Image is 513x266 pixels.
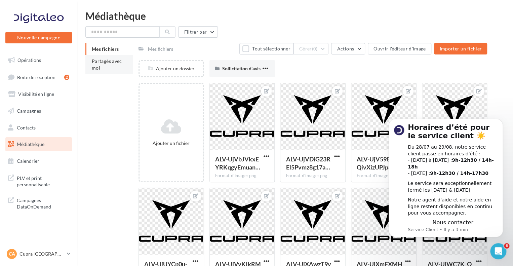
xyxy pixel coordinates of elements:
span: Mes fichiers [92,46,119,52]
p: Cupra [GEOGRAPHIC_DATA] [19,251,64,257]
div: Ajouter un fichier [142,140,200,147]
span: ALV-UjV598gMyQivXizUPJp8o0MEOBJYMJZ8QZhHAjTcj-mMY8XYok_v [357,155,402,171]
span: Médiathèque [17,141,44,147]
span: Campagnes DataOnDemand [17,196,69,210]
a: Campagnes [4,104,73,118]
button: Actions [331,43,365,54]
span: ALV-UjVbJVkxEYRKqgyEmuanLgVAIErSr2KABMrhi7djWrZA0pmwcbWC [215,155,260,171]
span: Importer un fichier [439,46,482,51]
span: Actions [337,46,354,51]
span: Partagés avec moi [92,58,122,71]
span: CA [9,251,15,257]
span: Contacts [17,124,36,130]
span: Campagnes [17,108,41,114]
button: Filtrer par [178,26,218,38]
span: Opérations [17,57,41,63]
a: Boîte de réception2 [4,70,73,84]
a: Opérations [4,53,73,67]
button: Gérer(0) [293,43,329,54]
div: Médiathèque [85,11,505,21]
span: PLV et print personnalisable [17,174,69,188]
a: Calendrier [4,154,73,168]
a: Visibilité en ligne [4,87,73,101]
a: Campagnes DataOnDemand [4,193,73,213]
a: PLV et print personnalisable [4,171,73,191]
span: (0) [312,46,318,51]
span: Sollicitation d'avis [222,66,261,71]
div: 2 [64,75,69,80]
span: Calendrier [17,158,39,164]
iframe: Intercom notifications message [379,114,513,248]
div: Ajouter un dossier [140,65,203,72]
div: Format d'image: png [215,173,269,179]
button: Tout sélectionner [239,43,293,54]
a: Médiathèque [4,137,73,151]
span: Boîte de réception [17,74,55,80]
div: Format d'image: png [286,173,340,179]
button: Nouvelle campagne [5,32,72,43]
button: Importer un fichier [434,43,487,54]
div: Format d'image: png [357,173,411,179]
span: ALV-UjVDiG23REl5Pvmz8g17a0BqgbSM82zt9sgNLedKO6n9ulMDsBOJ [286,155,330,171]
span: 6 [504,243,509,249]
a: Contacts [4,121,73,135]
span: Visibilité en ligne [18,91,54,97]
iframe: Intercom live chat [490,243,506,259]
button: Ouvrir l'éditeur d'image [368,43,431,54]
div: Mes fichiers [148,46,173,52]
a: CA Cupra [GEOGRAPHIC_DATA] [5,248,72,260]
